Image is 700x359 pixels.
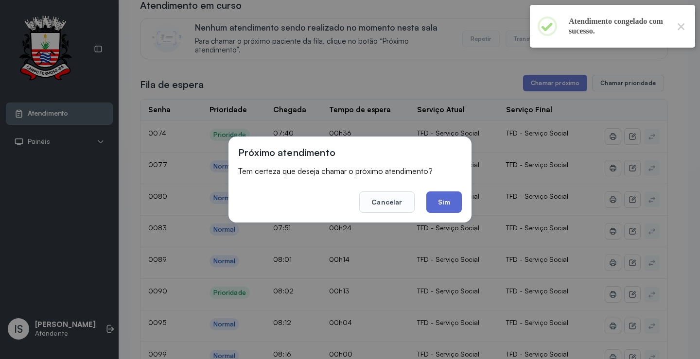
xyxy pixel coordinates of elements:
h2: Atendimento congelado com sucesso. [569,17,667,36]
button: Sim [426,191,462,213]
button: Close this dialog [675,20,687,33]
p: Tem certeza que deseja chamar o próximo atendimento? [238,166,462,176]
h3: Próximo atendimento [238,146,335,158]
button: Cancelar [359,191,414,213]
